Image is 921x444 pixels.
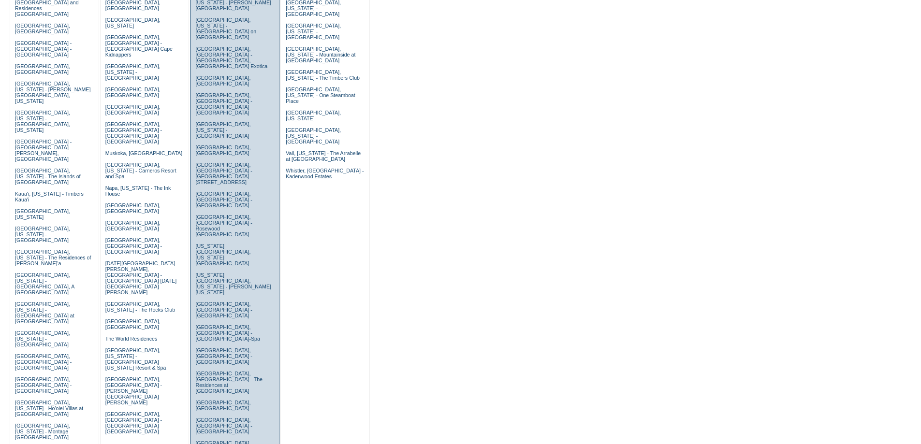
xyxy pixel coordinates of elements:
a: [GEOGRAPHIC_DATA], [US_STATE] [286,110,341,121]
a: [GEOGRAPHIC_DATA], [GEOGRAPHIC_DATA] - [GEOGRAPHIC_DATA], [GEOGRAPHIC_DATA] Exotica [195,46,267,69]
a: [GEOGRAPHIC_DATA], [US_STATE] - [GEOGRAPHIC_DATA] at [GEOGRAPHIC_DATA] [15,301,74,324]
a: [GEOGRAPHIC_DATA], [GEOGRAPHIC_DATA] [195,144,250,156]
a: [GEOGRAPHIC_DATA], [US_STATE] - The Rocks Club [105,301,175,313]
a: [GEOGRAPHIC_DATA], [GEOGRAPHIC_DATA] [195,400,250,411]
a: Vail, [US_STATE] - The Arrabelle at [GEOGRAPHIC_DATA] [286,150,361,162]
a: [GEOGRAPHIC_DATA], [US_STATE] - Ho'olei Villas at [GEOGRAPHIC_DATA] [15,400,83,417]
a: [GEOGRAPHIC_DATA], [US_STATE] - [GEOGRAPHIC_DATA] [15,226,70,243]
a: Muskoka, [GEOGRAPHIC_DATA] [105,150,182,156]
a: Kaua'i, [US_STATE] - Timbers Kaua'i [15,191,84,202]
a: [GEOGRAPHIC_DATA], [GEOGRAPHIC_DATA] - [GEOGRAPHIC_DATA] [15,353,72,371]
a: [GEOGRAPHIC_DATA], [GEOGRAPHIC_DATA] - [GEOGRAPHIC_DATA] [105,237,162,255]
a: [GEOGRAPHIC_DATA], [GEOGRAPHIC_DATA] - The Residences at [GEOGRAPHIC_DATA] [195,371,263,394]
a: [GEOGRAPHIC_DATA], [US_STATE] - [GEOGRAPHIC_DATA] [286,127,341,144]
a: [GEOGRAPHIC_DATA], [US_STATE] - One Steamboat Place [286,86,355,104]
a: [GEOGRAPHIC_DATA], [US_STATE] - Mountainside at [GEOGRAPHIC_DATA] [286,46,355,63]
a: The World Residences [105,336,158,342]
a: [GEOGRAPHIC_DATA], [GEOGRAPHIC_DATA] - [GEOGRAPHIC_DATA] [15,376,72,394]
a: [GEOGRAPHIC_DATA], [GEOGRAPHIC_DATA] [15,63,70,75]
a: [GEOGRAPHIC_DATA], [US_STATE] [105,17,161,29]
a: [GEOGRAPHIC_DATA], [US_STATE] - Carneros Resort and Spa [105,162,176,179]
a: [GEOGRAPHIC_DATA], [GEOGRAPHIC_DATA] - [GEOGRAPHIC_DATA]-Spa [195,324,260,342]
a: [GEOGRAPHIC_DATA], [US_STATE] - [GEOGRAPHIC_DATA], A [GEOGRAPHIC_DATA] [15,272,74,295]
a: [GEOGRAPHIC_DATA] - [GEOGRAPHIC_DATA] - [GEOGRAPHIC_DATA] [15,40,72,57]
a: [GEOGRAPHIC_DATA], [GEOGRAPHIC_DATA] [105,220,161,231]
a: [GEOGRAPHIC_DATA] - [GEOGRAPHIC_DATA][PERSON_NAME], [GEOGRAPHIC_DATA] [15,139,72,162]
a: [GEOGRAPHIC_DATA], [GEOGRAPHIC_DATA] [105,202,161,214]
a: [GEOGRAPHIC_DATA], [US_STATE] - [GEOGRAPHIC_DATA] [286,23,341,40]
a: [GEOGRAPHIC_DATA], [GEOGRAPHIC_DATA] - Rosewood [GEOGRAPHIC_DATA] [195,214,252,237]
a: [GEOGRAPHIC_DATA], [US_STATE] - [GEOGRAPHIC_DATA], [US_STATE] [15,110,70,133]
a: [GEOGRAPHIC_DATA], [US_STATE] - [GEOGRAPHIC_DATA] [US_STATE] Resort & Spa [105,347,166,371]
a: [GEOGRAPHIC_DATA], [GEOGRAPHIC_DATA] - [GEOGRAPHIC_DATA] [195,347,252,365]
a: [GEOGRAPHIC_DATA], [GEOGRAPHIC_DATA] - [GEOGRAPHIC_DATA] [GEOGRAPHIC_DATA] [195,92,252,115]
a: [GEOGRAPHIC_DATA], [US_STATE] - [GEOGRAPHIC_DATA] on [GEOGRAPHIC_DATA] [195,17,256,40]
a: [GEOGRAPHIC_DATA], [GEOGRAPHIC_DATA] [105,318,161,330]
a: [GEOGRAPHIC_DATA], [US_STATE] - [PERSON_NAME][GEOGRAPHIC_DATA], [US_STATE] [15,81,91,104]
a: [US_STATE][GEOGRAPHIC_DATA], [US_STATE] - [PERSON_NAME] [US_STATE] [195,272,271,295]
a: [GEOGRAPHIC_DATA], [GEOGRAPHIC_DATA] - [GEOGRAPHIC_DATA] [195,191,252,208]
a: [GEOGRAPHIC_DATA], [GEOGRAPHIC_DATA] - [GEOGRAPHIC_DATA] [195,417,252,434]
a: [GEOGRAPHIC_DATA], [US_STATE] - [GEOGRAPHIC_DATA] [195,121,250,139]
a: [GEOGRAPHIC_DATA], [GEOGRAPHIC_DATA] [195,75,250,86]
a: [GEOGRAPHIC_DATA], [US_STATE] - [GEOGRAPHIC_DATA] [105,63,161,81]
a: [GEOGRAPHIC_DATA], [US_STATE] - The Timbers Club [286,69,360,81]
a: [DATE][GEOGRAPHIC_DATA][PERSON_NAME], [GEOGRAPHIC_DATA] - [GEOGRAPHIC_DATA] [DATE][GEOGRAPHIC_DAT... [105,260,176,295]
a: [GEOGRAPHIC_DATA], [GEOGRAPHIC_DATA] - [GEOGRAPHIC_DATA] [GEOGRAPHIC_DATA] [105,121,162,144]
a: [GEOGRAPHIC_DATA], [GEOGRAPHIC_DATA] [15,23,70,34]
a: [GEOGRAPHIC_DATA], [GEOGRAPHIC_DATA] - [PERSON_NAME][GEOGRAPHIC_DATA][PERSON_NAME] [105,376,162,405]
a: [GEOGRAPHIC_DATA], [US_STATE] - Montage [GEOGRAPHIC_DATA] [15,423,70,440]
a: [GEOGRAPHIC_DATA], [GEOGRAPHIC_DATA] [105,86,161,98]
a: [GEOGRAPHIC_DATA], [GEOGRAPHIC_DATA] - [GEOGRAPHIC_DATA][STREET_ADDRESS] [195,162,252,185]
a: [GEOGRAPHIC_DATA], [US_STATE] - The Residences of [PERSON_NAME]'a [15,249,91,266]
a: [GEOGRAPHIC_DATA], [GEOGRAPHIC_DATA] - [GEOGRAPHIC_DATA] [195,301,252,318]
a: [GEOGRAPHIC_DATA], [US_STATE] - [GEOGRAPHIC_DATA] [15,330,70,347]
a: [GEOGRAPHIC_DATA], [GEOGRAPHIC_DATA] [105,104,161,115]
a: Whistler, [GEOGRAPHIC_DATA] - Kadenwood Estates [286,168,364,179]
a: [GEOGRAPHIC_DATA], [GEOGRAPHIC_DATA] - [GEOGRAPHIC_DATA] Cape Kidnappers [105,34,173,57]
a: [GEOGRAPHIC_DATA], [US_STATE] [15,208,70,220]
a: [GEOGRAPHIC_DATA], [US_STATE] - The Islands of [GEOGRAPHIC_DATA] [15,168,81,185]
a: [GEOGRAPHIC_DATA], [GEOGRAPHIC_DATA] - [GEOGRAPHIC_DATA] [GEOGRAPHIC_DATA] [105,411,162,434]
a: Napa, [US_STATE] - The Ink House [105,185,171,197]
a: [US_STATE][GEOGRAPHIC_DATA], [US_STATE][GEOGRAPHIC_DATA] [195,243,250,266]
